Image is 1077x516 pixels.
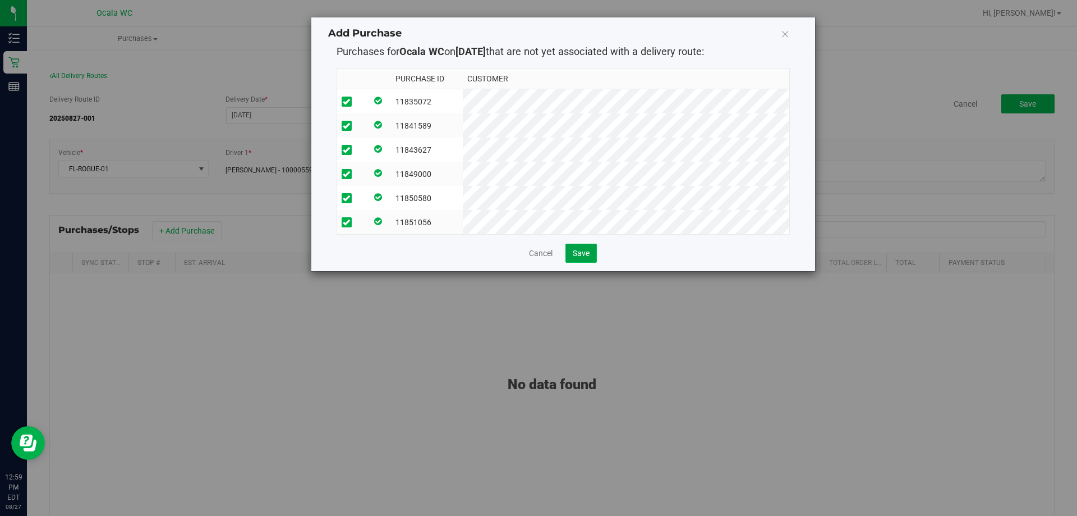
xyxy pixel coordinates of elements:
[391,186,463,210] td: 11850580
[374,192,382,203] span: In Sync
[391,113,463,138] td: 11841589
[455,45,486,57] strong: [DATE]
[374,168,382,179] span: In Sync
[529,248,553,259] a: Cancel
[11,426,45,460] iframe: Resource center
[391,69,463,89] th: Purchase ID
[391,162,463,186] td: 11849000
[374,95,382,106] span: In Sync
[391,138,463,162] td: 11843627
[374,216,382,227] span: In Sync
[337,44,790,59] p: Purchases for on that are not yet associated with a delivery route:
[565,244,597,263] button: Save
[399,45,444,57] strong: Ocala WC
[328,27,402,39] span: Add Purchase
[374,144,382,154] span: In Sync
[374,120,382,130] span: In Sync
[463,69,789,89] th: Customer
[391,89,463,114] td: 11835072
[391,210,463,234] td: 11851056
[573,249,590,258] span: Save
